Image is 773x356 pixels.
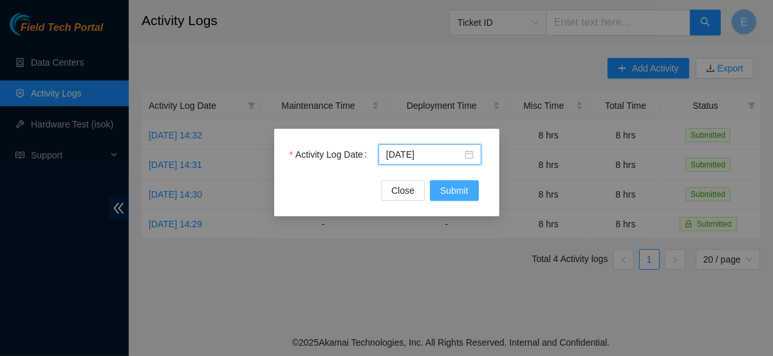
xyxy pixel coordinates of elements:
[386,147,462,162] input: Activity Log Date
[381,180,425,201] button: Close
[290,144,372,165] label: Activity Log Date
[430,180,479,201] button: Submit
[391,183,414,198] span: Close
[440,183,469,198] span: Submit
